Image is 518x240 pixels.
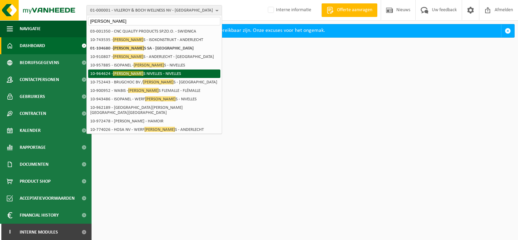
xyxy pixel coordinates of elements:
span: [PERSON_NAME] [113,71,143,76]
label: Interne informatie [266,5,311,15]
li: 10-774026 - HOSA NV - WERF S - ANDERLECHT [88,125,220,134]
span: Financial History [20,207,59,224]
span: Kalender [20,122,41,139]
span: Product Shop [20,173,51,190]
span: Contactpersonen [20,71,59,88]
input: Zoeken naar gekoppelde vestigingen [88,17,220,25]
span: [PERSON_NAME] [144,127,175,132]
span: [PERSON_NAME] [134,62,164,67]
span: Bedrijfsgegevens [20,54,59,71]
span: Navigatie [20,20,41,37]
li: 10-752443 - BRUGCHOC BV / S - [GEOGRAPHIC_DATA] [88,78,220,86]
span: 01-000001 - VILLEROY & BOCH WELLNESS NV - [GEOGRAPHIC_DATA] [90,5,213,16]
span: [PERSON_NAME] [128,88,159,93]
span: Dashboard [20,37,45,54]
li: 10-957885 - ISOPANEL - S - NIVELLES [88,61,220,69]
div: Deze avond zal MyVanheede van 18u tot 21u niet bereikbaar zijn. Onze excuses voor het ongemak. [107,24,501,37]
span: [PERSON_NAME] [113,37,143,42]
span: Gebruikers [20,88,45,105]
li: 10-962189 - [GEOGRAPHIC_DATA][PERSON_NAME][GEOGRAPHIC_DATA][GEOGRAPHIC_DATA] [88,103,220,117]
span: Offerte aanvragen [335,7,374,14]
span: [PERSON_NAME] [113,45,144,51]
span: Contracten [20,105,46,122]
li: 10-910807 - S - ANDERLECHT - [GEOGRAPHIC_DATA] [88,53,220,61]
button: 01-000001 - VILLEROY & BOCH WELLNESS NV - [GEOGRAPHIC_DATA] [86,5,222,15]
span: [PERSON_NAME] [145,96,176,101]
li: 03-001350 - CNC QUALITY PRODUCTS SP.ZO.O. - SWIDNICA [88,27,220,36]
span: [PERSON_NAME] [143,79,174,84]
span: Acceptatievoorwaarden [20,190,75,207]
li: 10-943486 - ISOPANEL - WERF S - NIVELLES [88,95,220,103]
li: 10-964624 - S NIVELLES - NIVELLES [88,69,220,78]
span: Rapportage [20,139,46,156]
li: 10-972478 - [PERSON_NAME] - HAMOIR [88,117,220,125]
strong: 01-104680 - S SA - [GEOGRAPHIC_DATA] [90,45,194,51]
a: Offerte aanvragen [321,3,377,17]
span: [PERSON_NAME] [113,54,143,59]
li: 10-900952 - WABIS - S FLEMALLE - FLÉMALLE [88,86,220,95]
li: 10-743535 - S - ISOKONSTRUKT - ANDERLECHT [88,36,220,44]
span: Documenten [20,156,48,173]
